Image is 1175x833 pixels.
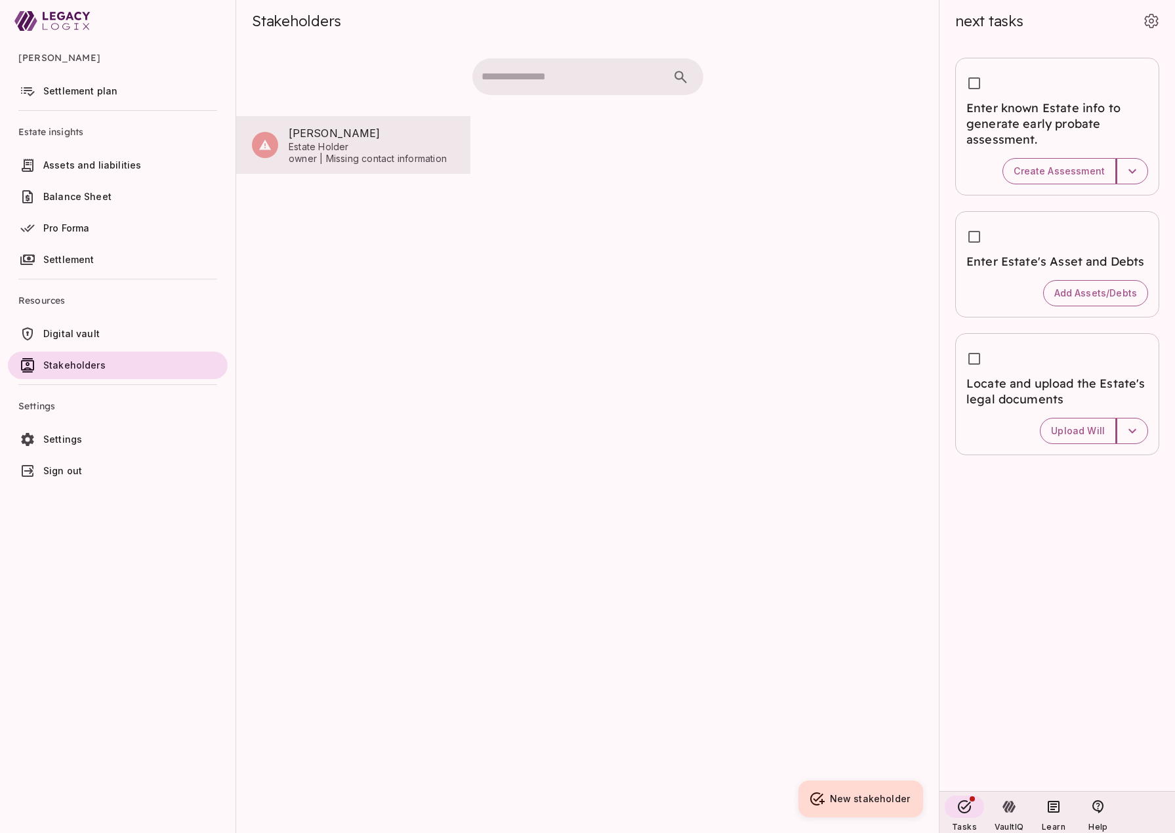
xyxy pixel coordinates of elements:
span: [PERSON_NAME] [289,125,455,141]
a: Sign out [8,457,228,485]
span: Enter Estate's Asset and Debts [966,254,1148,270]
span: [PERSON_NAME] [18,42,217,73]
button: Create Assessment [1002,158,1116,184]
span: Create Assessment [1014,165,1105,177]
div: Enter known Estate info to generate early probate assessment.Create Assessment [955,58,1159,195]
a: Balance Sheet [8,183,228,211]
span: Help [1088,822,1107,832]
div: Locate and upload the Estate's legal documentsUpload Will [955,333,1159,455]
span: VaultIQ [995,822,1023,832]
span: owner | Missing contact information [289,153,455,165]
span: Digital vault [43,328,100,339]
span: Settings [43,434,82,445]
span: Estate Holder [289,141,455,153]
button: New stakeholder [798,781,923,817]
a: Stakeholders [8,352,228,379]
a: Digital vault [8,320,228,348]
span: Stakeholders [252,12,341,30]
span: Tasks [952,822,977,832]
span: Sign out [43,465,82,476]
span: Enter known Estate info to generate early probate assessment. [966,100,1148,148]
div: Enter Estate's Asset and DebtsAdd Assets/Debts [955,211,1159,317]
span: Estate insights [18,116,217,148]
a: Settlement [8,246,228,274]
span: Balance Sheet [43,191,112,202]
span: Stakeholders [43,359,106,371]
span: Resources [18,285,217,316]
a: Pro Forma [8,214,228,242]
span: Pro Forma [43,222,89,234]
span: Settings [18,390,217,422]
span: Upload Will [1051,425,1105,437]
span: Assets and liabilities [43,159,141,171]
span: Add Assets/Debts [1054,287,1137,299]
span: Learn [1042,822,1065,832]
span: Settlement [43,254,94,265]
span: New stakeholder [830,793,910,804]
a: Settlement plan [8,77,228,105]
a: Settings [8,426,228,453]
button: Add Assets/Debts [1043,280,1148,306]
span: next tasks [955,12,1023,30]
a: Assets and liabilities [8,152,228,179]
span: Settlement plan [43,85,117,96]
button: Upload Will [1040,418,1116,444]
span: Locate and upload the Estate's legal documents [966,376,1148,407]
